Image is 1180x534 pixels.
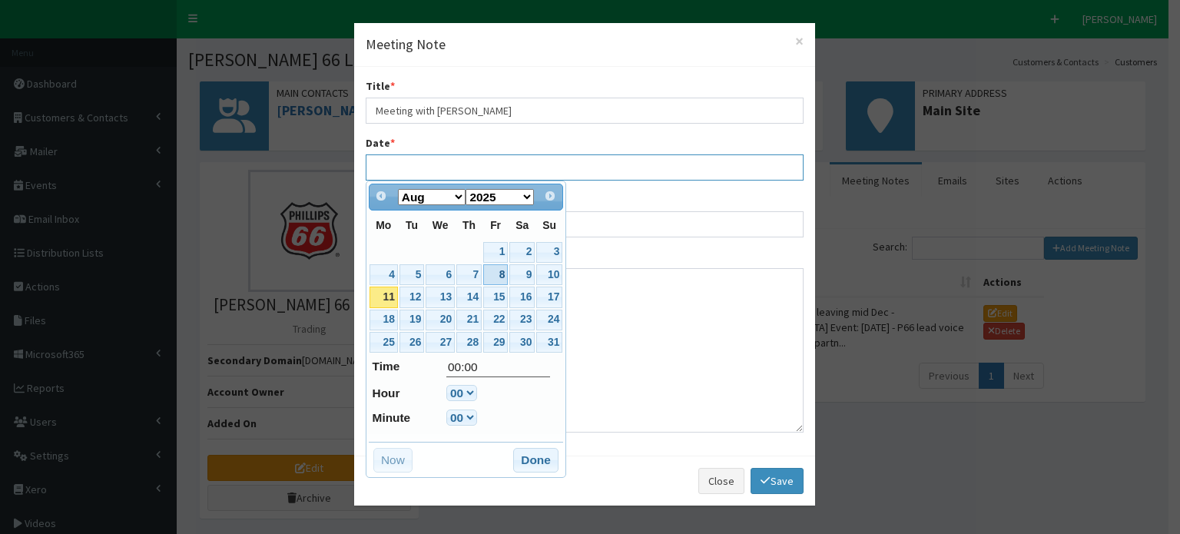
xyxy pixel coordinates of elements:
[536,264,562,285] a: 10
[795,33,804,49] button: ×
[536,242,562,263] a: 3
[376,219,391,231] span: Monday
[426,310,455,330] a: 20
[536,332,562,353] a: 31
[542,219,556,231] span: Sunday
[456,264,482,285] a: 7
[751,468,803,494] a: Save
[509,264,535,285] a: 9
[536,310,562,330] a: 24
[462,219,476,231] span: Thursday
[406,219,418,231] span: Tuesday
[509,242,535,263] a: 2
[369,410,411,426] dt: Minute
[509,310,535,330] a: 23
[433,219,449,231] span: Wednesday
[370,332,398,353] a: 25
[698,468,744,494] a: Close
[509,287,535,307] a: 16
[370,287,398,307] a: 11
[483,332,508,353] a: 29
[426,264,455,285] a: 6
[366,35,804,55] h4: Meeting Note
[540,186,562,207] a: Next
[483,264,508,285] a: 8
[536,287,562,307] a: 17
[366,135,395,151] label: Date
[399,310,424,330] a: 19
[375,190,387,202] span: Prev
[426,287,455,307] a: 13
[456,287,482,307] a: 14
[369,358,400,375] dt: Time
[515,219,529,231] span: Saturday
[370,264,398,285] a: 4
[373,448,413,473] button: Now
[509,332,535,353] a: 30
[490,219,501,231] span: Friday
[483,310,508,330] a: 22
[483,242,508,263] a: 1
[456,332,482,353] a: 28
[371,186,393,207] a: Prev
[369,385,400,402] dt: Hour
[370,310,398,330] a: 18
[399,332,424,353] a: 26
[426,332,455,353] a: 27
[513,448,559,473] button: Done
[456,310,482,330] a: 21
[366,78,395,94] label: Title
[399,287,424,307] a: 12
[544,190,556,202] span: Next
[399,264,424,285] a: 5
[483,287,508,307] a: 15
